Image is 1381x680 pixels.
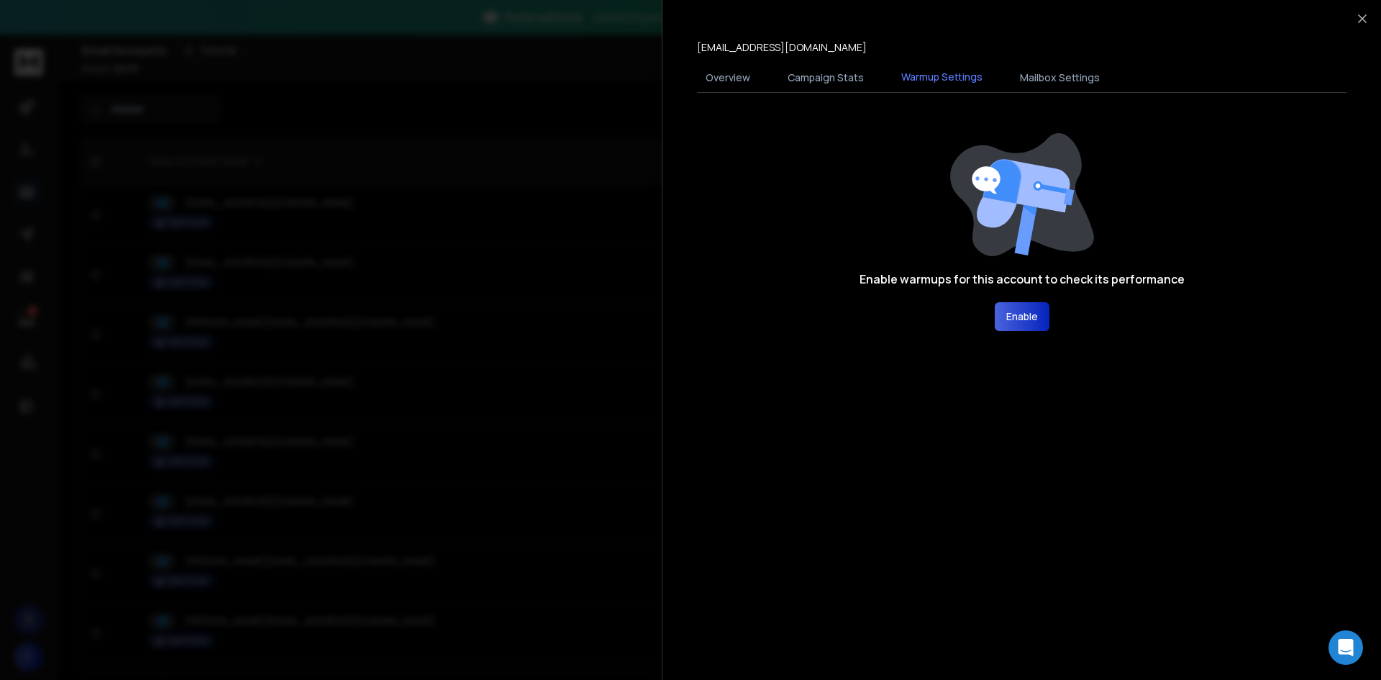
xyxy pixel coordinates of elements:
[697,62,759,94] button: Overview
[1011,62,1108,94] button: Mailbox Settings
[860,271,1185,288] h1: Enable warmups for this account to check its performance
[697,40,867,55] p: [EMAIL_ADDRESS][DOMAIN_NAME]
[1328,630,1363,665] div: Open Intercom Messenger
[995,302,1049,331] button: Enable
[893,61,991,94] button: Warmup Settings
[779,62,872,94] button: Campaign Stats
[950,133,1094,256] img: image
